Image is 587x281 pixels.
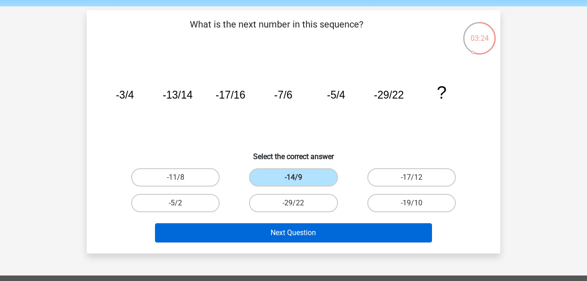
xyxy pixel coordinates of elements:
[249,168,338,187] label: -14/9
[367,194,456,212] label: -19/10
[327,89,345,101] tspan: -5/4
[163,89,193,101] tspan: -13/14
[216,89,245,101] tspan: -17/16
[131,194,220,212] label: -5/2
[367,168,456,187] label: -17/12
[101,145,486,161] h6: Select the correct answer
[249,194,338,212] label: -29/22
[274,89,293,101] tspan: -7/6
[131,168,220,187] label: -11/8
[437,83,446,102] tspan: ?
[116,89,134,101] tspan: -3/4
[462,21,497,44] div: 03:24
[155,223,432,242] button: Next Question
[374,89,404,101] tspan: -29/22
[101,17,451,45] p: What is the next number in this sequence?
